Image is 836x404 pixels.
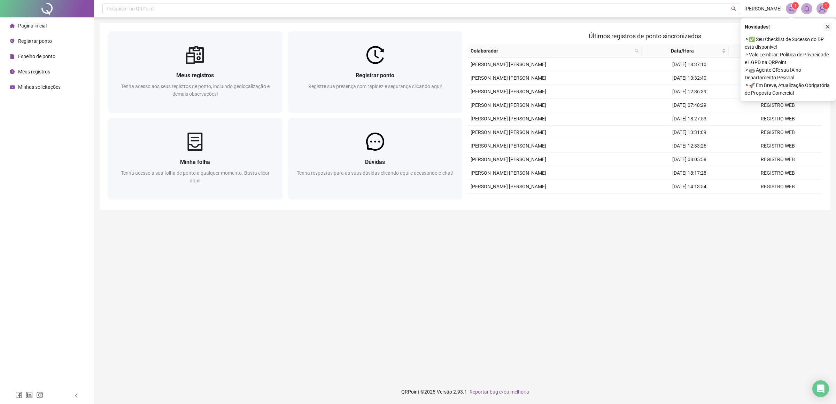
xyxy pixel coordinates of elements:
td: REGISTRO WEB [734,193,822,207]
a: Meus registrosTenha acesso aos seus registros de ponto, incluindo geolocalização e demais observa... [108,31,282,112]
span: [PERSON_NAME] [PERSON_NAME] [471,116,546,121]
td: REGISTRO WEB [734,58,822,71]
span: Tenha respostas para as suas dúvidas clicando aqui e acessando o chat! [297,170,454,176]
span: environment [10,39,15,43]
span: [PERSON_NAME] [PERSON_NAME] [471,89,546,94]
td: REGISTRO WEB [734,85,822,98]
span: [PERSON_NAME] [744,5,782,13]
td: [DATE] 12:33:26 [645,139,734,153]
span: Versão [437,389,452,395]
span: Registre sua presença com rapidez e segurança clicando aqui! [308,84,442,89]
th: Data/Hora [642,44,729,58]
a: DúvidasTenha respostas para as suas dúvidas clicando aqui e acessando o chat! [288,118,463,199]
span: schedule [10,85,15,89]
span: instagram [36,391,43,398]
span: Data/Hora [644,47,720,55]
span: Registrar ponto [18,38,52,44]
td: REGISTRO WEB [734,98,822,112]
span: ⚬ 🚀 Em Breve, Atualização Obrigatória de Proposta Comercial [745,81,832,97]
span: Novidades ! [745,23,770,31]
a: Minha folhaTenha acesso a sua folha de ponto a qualquer momento. Basta clicar aqui! [108,118,282,199]
span: search [635,49,639,53]
td: REGISTRO WEB [734,180,822,193]
div: Open Intercom Messenger [812,380,829,397]
span: facebook [15,391,22,398]
th: Origem [729,44,816,58]
td: REGISTRO WEB [734,166,822,180]
span: Últimos registros de ponto sincronizados [589,32,701,40]
span: Minha folha [180,159,210,165]
span: file [10,54,15,59]
span: Dúvidas [365,159,385,165]
span: ⚬ Vale Lembrar: Política de Privacidade e LGPD na QRPoint [745,51,832,66]
span: linkedin [26,391,33,398]
td: REGISTRO WEB [734,71,822,85]
span: [PERSON_NAME] [PERSON_NAME] [471,143,546,149]
td: [DATE] 12:36:39 [645,85,734,98]
span: home [10,23,15,28]
span: Meus registros [18,69,50,74]
span: close [825,24,830,29]
span: Tenha acesso a sua folha de ponto a qualquer momento. Basta clicar aqui! [121,170,270,183]
span: 1 [825,3,827,8]
span: Espelho de ponto [18,54,55,59]
span: Registrar ponto [356,72,394,79]
td: [DATE] 18:37:10 [645,58,734,71]
span: [PERSON_NAME] [PERSON_NAME] [471,184,546,189]
span: [PERSON_NAME] [PERSON_NAME] [471,75,546,81]
span: Página inicial [18,23,47,29]
span: clock-circle [10,69,15,74]
span: [PERSON_NAME] [PERSON_NAME] [471,129,546,135]
td: REGISTRO WEB [734,126,822,139]
span: left [74,393,79,398]
span: ⚬ 🤖 Agente QR: sua IA no Departamento Pessoal [745,66,832,81]
span: 1 [794,3,797,8]
footer: QRPoint © 2025 - 2.93.1 - [94,380,836,404]
span: Tenha acesso aos seus registros de ponto, incluindo geolocalização e demais observações! [121,84,270,97]
sup: Atualize o seu contato no menu Meus Dados [822,2,829,9]
td: REGISTRO WEB [734,112,822,126]
span: [PERSON_NAME] [PERSON_NAME] [471,170,546,176]
sup: 1 [792,2,799,9]
td: [DATE] 14:13:54 [645,180,734,193]
td: [DATE] 13:12:39 [645,193,734,207]
span: notification [788,6,795,12]
td: REGISTRO WEB [734,139,822,153]
td: [DATE] 18:17:28 [645,166,734,180]
span: ⚬ ✅ Seu Checklist de Sucesso do DP está disponível [745,35,832,51]
span: [PERSON_NAME] [PERSON_NAME] [471,157,546,162]
span: Minhas solicitações [18,84,61,90]
span: search [633,46,640,56]
span: [PERSON_NAME] [PERSON_NAME] [471,62,546,67]
td: [DATE] 07:48:29 [645,98,734,112]
span: [PERSON_NAME] [PERSON_NAME] [471,102,546,108]
td: [DATE] 13:32:40 [645,71,734,85]
img: 60489 [817,3,827,14]
span: Meus registros [176,72,214,79]
td: [DATE] 18:27:53 [645,112,734,126]
td: REGISTRO WEB [734,153,822,166]
td: [DATE] 13:31:09 [645,126,734,139]
span: bell [804,6,810,12]
span: Reportar bug e/ou melhoria [470,389,529,395]
td: [DATE] 08:05:58 [645,153,734,166]
span: Colaborador [471,47,632,55]
a: Registrar pontoRegistre sua presença com rapidez e segurança clicando aqui! [288,31,463,112]
span: search [731,6,736,11]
